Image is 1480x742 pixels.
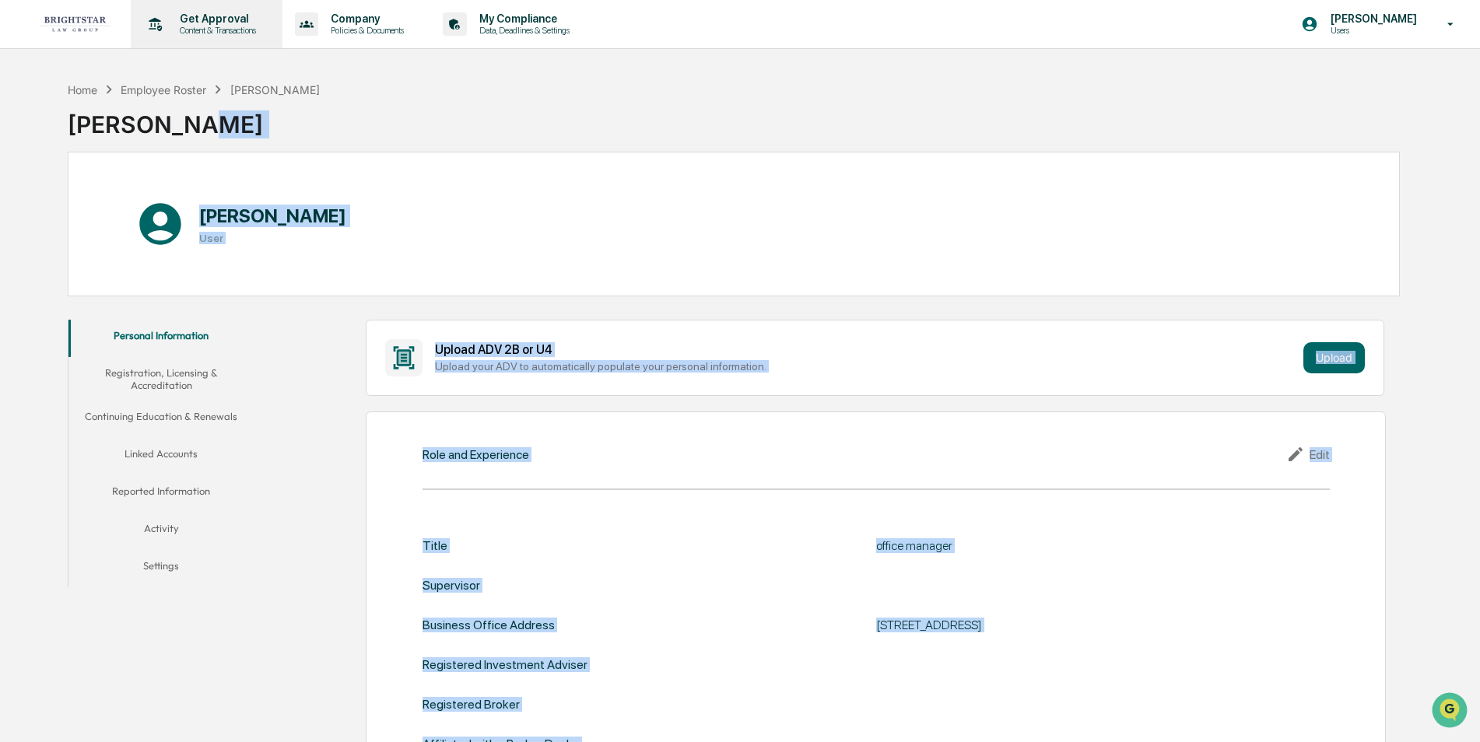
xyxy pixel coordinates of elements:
[37,16,112,33] img: logo
[9,219,104,247] a: 🔎Data Lookup
[467,25,577,36] p: Data, Deadlines & Settings
[16,119,44,147] img: 1746055101610-c473b297-6a78-478c-a979-82029cc54cd1
[230,83,320,96] div: [PERSON_NAME]
[110,263,188,275] a: Powered byPylon
[423,697,520,712] div: Registered Broker
[68,320,254,588] div: secondary tabs example
[68,438,254,475] button: Linked Accounts
[199,232,346,244] h3: User
[113,198,125,210] div: 🗄️
[68,550,254,587] button: Settings
[265,124,283,142] button: Start new chat
[53,135,197,147] div: We're available if you need us!
[423,618,555,632] div: Business Office Address
[16,33,283,58] p: How can we help?
[1430,691,1472,733] iframe: Open customer support
[167,12,264,25] p: Get Approval
[68,401,254,438] button: Continuing Education & Renewals
[1286,445,1330,464] div: Edit
[53,119,255,135] div: Start new chat
[423,447,529,462] div: Role and Experience
[68,320,254,357] button: Personal Information
[68,98,320,138] div: [PERSON_NAME]
[423,578,480,593] div: Supervisor
[68,513,254,550] button: Activity
[1318,12,1425,25] p: [PERSON_NAME]
[16,227,28,240] div: 🔎
[423,657,587,672] div: Registered Investment Adviser
[121,83,206,96] div: Employee Roster
[876,618,1265,632] div: [STREET_ADDRESS]
[31,196,100,212] span: Preclearance
[128,196,193,212] span: Attestations
[68,475,254,513] button: Reported Information
[199,205,346,227] h1: [PERSON_NAME]
[467,12,577,25] p: My Compliance
[16,198,28,210] div: 🖐️
[68,83,97,96] div: Home
[1303,342,1365,373] button: Upload
[423,538,447,553] div: Title
[1318,25,1425,36] p: Users
[155,264,188,275] span: Pylon
[435,342,1296,357] div: Upload ADV 2B or U4
[107,190,199,218] a: 🗄️Attestations
[167,25,264,36] p: Content & Transactions
[31,226,98,241] span: Data Lookup
[876,538,1265,553] div: office manager
[318,25,412,36] p: Policies & Documents
[9,190,107,218] a: 🖐️Preclearance
[435,360,1296,373] div: Upload your ADV to automatically populate your personal information.
[318,12,412,25] p: Company
[68,357,254,401] button: Registration, Licensing & Accreditation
